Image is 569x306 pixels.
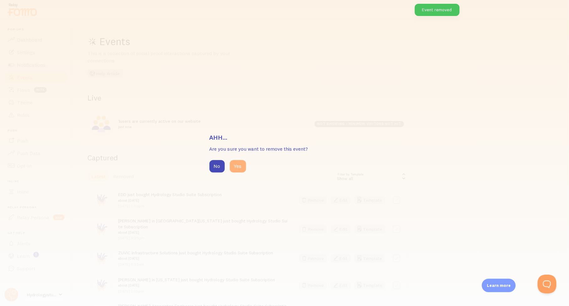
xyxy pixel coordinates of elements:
button: Yes [230,160,246,173]
button: No [209,160,225,173]
div: Event removed [415,4,460,16]
h3: Ahh... [209,133,360,142]
p: Are you sure you want to remove this event? [209,145,360,153]
iframe: Help Scout Beacon - Open [538,275,556,293]
p: Learn more [487,283,511,288]
div: Learn more [482,279,516,292]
